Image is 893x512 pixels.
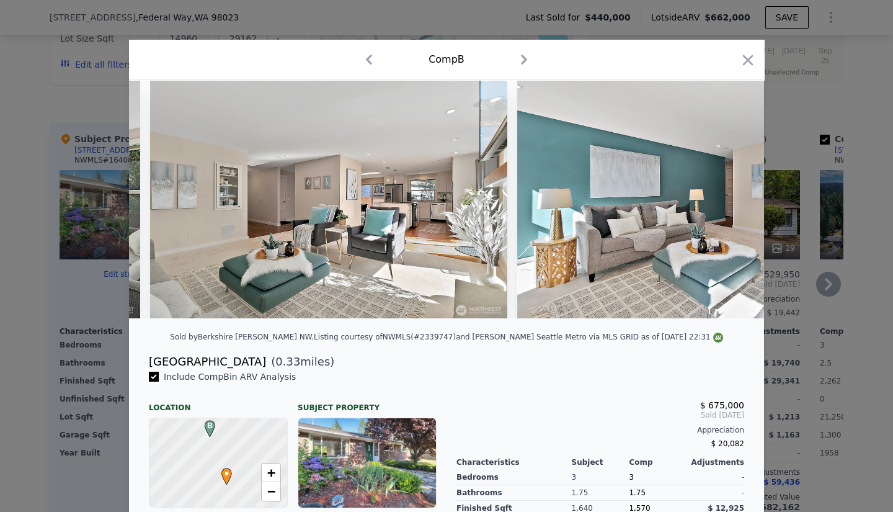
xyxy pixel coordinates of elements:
[700,400,744,410] span: $ 675,000
[629,457,686,467] div: Comp
[218,468,226,475] div: •
[267,465,275,480] span: +
[711,439,744,448] span: $ 20,082
[262,482,280,501] a: Zoom out
[202,420,218,431] span: B
[262,464,280,482] a: Zoom in
[572,470,629,485] div: 3
[456,410,744,420] span: Sold [DATE]
[517,80,874,318] img: Property Img
[629,473,634,482] span: 3
[629,485,686,501] div: 1.75
[456,470,572,485] div: Bedrooms
[686,485,744,501] div: -
[202,420,209,428] div: B
[429,52,464,67] div: Comp B
[713,333,723,343] img: NWMLS Logo
[218,464,235,483] span: •
[572,457,629,467] div: Subject
[456,485,572,501] div: Bathrooms
[149,393,288,413] div: Location
[456,457,572,467] div: Characteristics
[266,353,334,371] span: ( miles)
[149,353,266,371] div: [GEOGRAPHIC_DATA]
[456,425,744,435] div: Appreciation
[572,485,629,501] div: 1.75
[159,372,301,382] span: Include Comp B in ARV Analysis
[686,457,744,467] div: Adjustments
[298,393,437,413] div: Subject Property
[150,80,507,318] img: Property Img
[275,355,300,368] span: 0.33
[170,333,314,341] div: Sold by Berkshire [PERSON_NAME] NW .
[267,483,275,499] span: −
[314,333,723,341] div: Listing courtesy of NWMLS (#2339747) and [PERSON_NAME] Seattle Metro via MLS GRID as of [DATE] 22:31
[686,470,744,485] div: -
